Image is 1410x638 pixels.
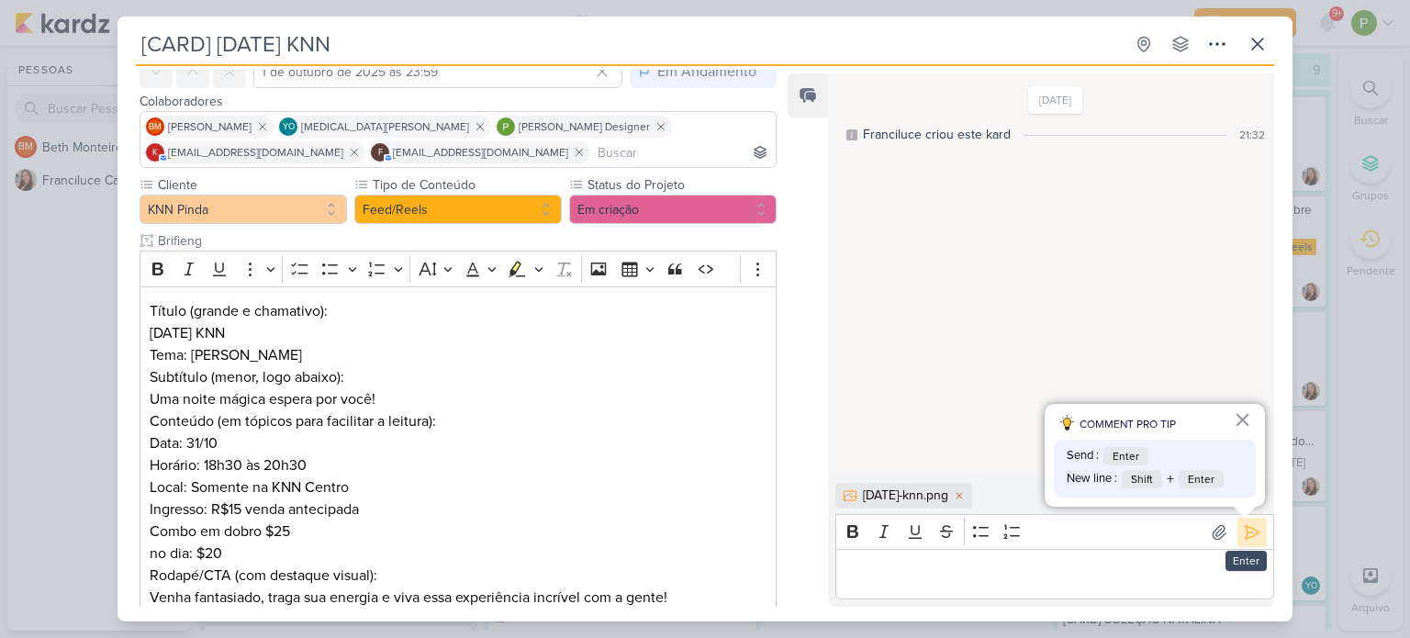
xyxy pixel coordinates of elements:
[168,144,343,161] span: [EMAIL_ADDRESS][DOMAIN_NAME]
[1225,551,1267,571] div: Enter
[150,520,767,543] p: Combo em dobro $25
[150,366,767,410] p: Subtítulo (menor, logo abaixo): Uma noite mágica espera por você!
[150,543,767,565] p: no dia: $20
[146,118,164,136] div: Beth Monteiro
[1045,404,1265,507] div: dicas para comentário
[371,143,389,162] div: financeiro.knnpinda@gmail.com
[152,149,158,158] p: k
[1234,405,1251,434] button: Fechar
[140,92,777,111] div: Colaboradores
[283,123,295,132] p: YO
[154,231,777,251] input: Texto sem título
[393,144,568,161] span: [EMAIL_ADDRESS][DOMAIN_NAME]
[279,118,297,136] div: Yasmin Oliveira
[168,118,252,135] span: [PERSON_NAME]
[1179,470,1224,488] span: Enter
[569,195,777,224] button: Em criação
[301,118,469,135] span: [MEDICAL_DATA][PERSON_NAME]
[835,514,1274,550] div: Editor toolbar
[1080,416,1176,432] span: COMMENT PRO TIP
[150,410,767,498] p: Conteúdo (em tópicos para facilitar a leitura): Data: 31/10 Horário: 18h30 às 20h30 Local: Soment...
[140,195,347,224] button: KNN Pinda
[354,195,562,224] button: Feed/Reels
[594,141,772,163] input: Buscar
[371,175,562,195] label: Tipo de Conteúdo
[630,55,777,88] button: Em Andamento
[156,175,347,195] label: Cliente
[136,28,1124,61] input: Kard Sem Título
[835,549,1274,599] div: Editor editing area: main
[140,286,777,623] div: Editor editing area: main
[1067,470,1117,488] span: New line :
[863,486,948,505] div: [DATE]-knn.png
[150,498,767,520] p: Ingresso: R$15 venda antecipada
[1122,470,1162,488] span: Shift
[1239,127,1265,143] div: 21:32
[146,143,164,162] div: knnpinda@gmail.com
[150,565,767,609] p: Rodapé/CTA (com destaque visual): Venha fantasiado, traga sua energia e viva essa experiência inc...
[140,251,777,286] div: Editor toolbar
[378,149,383,158] p: f
[150,300,767,366] p: Título (grande e chamativo): [DATE] KNN Tema: [PERSON_NAME]
[253,55,622,88] input: Select a date
[586,175,777,195] label: Status do Projeto
[519,118,650,135] span: [PERSON_NAME] Designer
[1067,447,1099,465] span: Send :
[1103,447,1148,465] span: Enter
[149,123,162,132] p: BM
[1167,468,1174,490] span: +
[657,61,756,83] div: Em Andamento
[863,125,1011,144] div: Franciluce criou este kard
[497,118,515,136] img: Paloma Paixão Designer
